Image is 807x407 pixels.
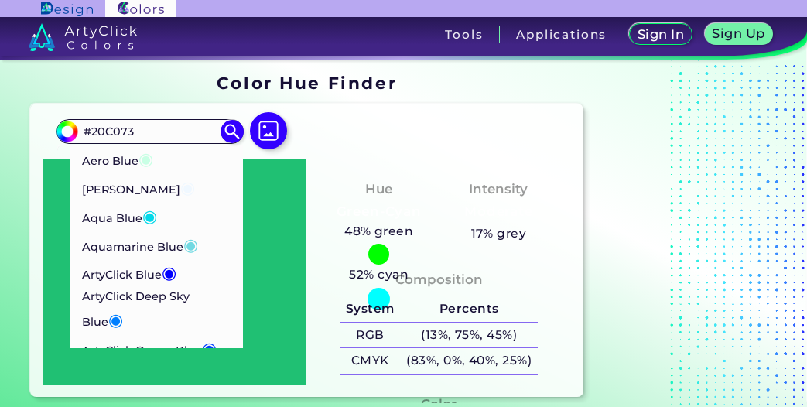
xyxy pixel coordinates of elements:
[632,25,689,44] a: Sign In
[202,338,217,358] span: ◉
[395,268,483,291] h4: Composition
[330,203,428,221] h3: Green-Cyan
[82,231,198,259] p: Aquamarine Blue
[142,206,157,226] span: ◉
[162,262,176,282] span: ◉
[338,221,419,241] h5: 48% green
[471,224,527,244] h5: 17% grey
[221,120,244,143] img: icon search
[82,145,153,173] p: Aero Blue
[516,29,607,40] h3: Applications
[401,296,538,322] h5: Percents
[340,296,400,322] h5: System
[715,28,763,39] h5: Sign Up
[250,112,287,149] img: icon picture
[41,2,93,16] img: ArtyClick Design logo
[401,348,538,374] h5: (83%, 0%, 40%, 25%)
[640,29,682,40] h5: Sign In
[340,348,400,374] h5: CMYK
[445,29,483,40] h3: Tools
[82,173,195,202] p: [PERSON_NAME]
[138,149,153,169] span: ◉
[78,121,222,142] input: type color..
[458,203,540,221] h3: Moderate
[183,234,198,255] span: ◉
[82,202,157,231] p: Aqua Blue
[217,71,397,94] h1: Color Hue Finder
[82,334,217,363] p: ArtyClick Ocean Blue
[82,287,231,334] p: ArtyClick Deep Sky Blue
[469,178,528,200] h4: Intensity
[401,323,538,348] h5: (13%, 75%, 45%)
[29,23,138,51] img: logo_artyclick_colors_white.svg
[590,67,783,403] iframe: Advertisement
[82,258,176,287] p: ArtyClick Blue
[365,178,392,200] h4: Hue
[180,177,195,197] span: ◉
[340,323,400,348] h5: RGB
[708,25,769,44] a: Sign Up
[108,310,123,330] span: ◉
